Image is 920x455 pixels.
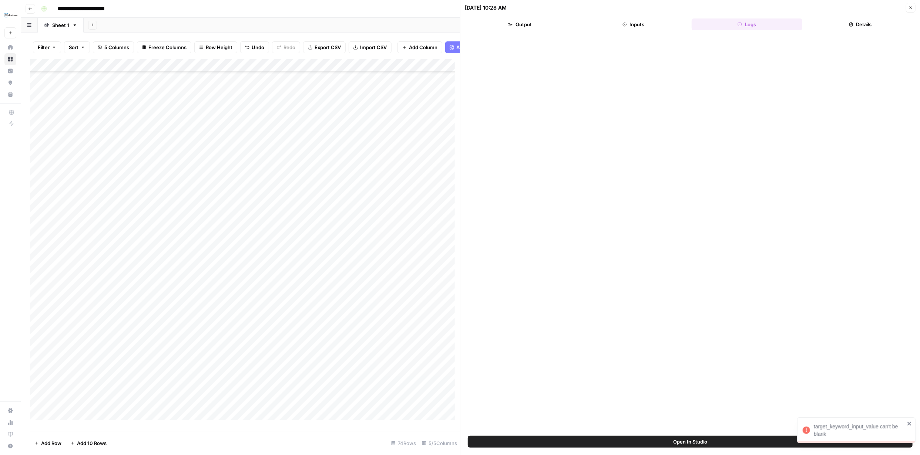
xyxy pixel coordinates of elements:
[41,439,61,447] span: Add Row
[30,437,66,449] button: Add Row
[445,41,501,53] button: Add Power Agent
[19,19,81,25] div: Domain: [DOMAIN_NAME]
[283,44,295,51] span: Redo
[673,438,707,445] span: Open In Studio
[77,439,107,447] span: Add 10 Rows
[240,41,269,53] button: Undo
[75,43,81,49] img: tab_keywords_by_traffic_grey.svg
[388,437,419,449] div: 74 Rows
[303,41,346,53] button: Export CSV
[4,440,16,452] button: Help + Support
[21,12,36,18] div: v 4.0.25
[814,423,905,438] div: target_keyword_input_value can't be blank
[66,437,111,449] button: Add 10 Rows
[4,89,16,101] a: Your Data
[456,44,497,51] span: Add Power Agent
[578,18,689,30] button: Inputs
[315,44,341,51] span: Export CSV
[4,405,16,417] a: Settings
[12,19,18,25] img: website_grey.svg
[465,4,507,11] div: [DATE] 10:28 AM
[4,417,16,428] a: Usage
[419,437,460,449] div: 5/5 Columns
[33,41,61,53] button: Filter
[349,41,392,53] button: Import CSV
[30,44,66,48] div: Domain Overview
[69,44,78,51] span: Sort
[148,44,187,51] span: Freeze Columns
[38,44,50,51] span: Filter
[104,44,129,51] span: 5 Columns
[465,18,575,30] button: Output
[4,428,16,440] a: Learning Hub
[409,44,437,51] span: Add Column
[12,12,18,18] img: logo_orange.svg
[38,18,84,33] a: Sheet 1
[21,43,27,49] img: tab_domain_overview_orange.svg
[93,41,134,53] button: 5 Columns
[194,41,237,53] button: Row Height
[206,44,232,51] span: Row Height
[64,41,90,53] button: Sort
[252,44,264,51] span: Undo
[805,18,916,30] button: Details
[692,18,802,30] button: Logs
[468,436,913,448] button: Open In Studio
[4,9,18,22] img: FYidoctors Logo
[272,41,300,53] button: Redo
[4,53,16,65] a: Browse
[83,44,122,48] div: Keywords by Traffic
[907,421,912,427] button: close
[4,77,16,89] a: Opportunities
[137,41,191,53] button: Freeze Columns
[397,41,442,53] button: Add Column
[4,41,16,53] a: Home
[4,6,16,24] button: Workspace: FYidoctors
[4,65,16,77] a: Insights
[52,21,69,29] div: Sheet 1
[360,44,387,51] span: Import CSV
